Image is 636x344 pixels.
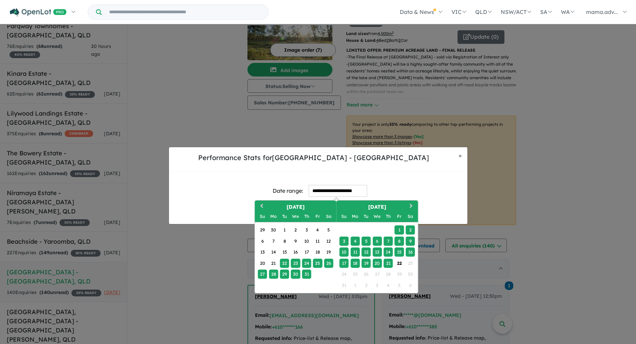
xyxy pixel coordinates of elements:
div: Choose Wednesday, August 6th, 2025 [373,237,382,246]
div: Not available Sunday, August 31st, 2025 [339,281,348,290]
div: Choose Saturday, August 9th, 2025 [406,237,415,246]
div: Choose Tuesday, July 29th, 2025 [280,270,289,279]
div: Choose Friday, August 22nd, 2025 [394,259,403,268]
div: Choose Tuesday, August 5th, 2025 [361,237,371,246]
div: Choose Saturday, July 26th, 2025 [324,259,333,268]
div: Choose Monday, July 14th, 2025 [269,247,278,257]
div: Choose Thursday, July 24th, 2025 [302,259,311,268]
div: Choose Wednesday, July 2nd, 2025 [291,225,300,235]
div: Not available Saturday, August 30th, 2025 [406,270,415,279]
img: Openlot PRO Logo White [10,8,67,17]
div: Not available Monday, September 1st, 2025 [350,281,360,290]
button: Next Month [406,201,417,212]
div: Choose Tuesday, August 12th, 2025 [361,247,371,257]
div: Choose Thursday, July 31st, 2025 [302,270,311,279]
div: Choose Sunday, July 20th, 2025 [258,259,267,268]
div: Not available Wednesday, August 27th, 2025 [373,270,382,279]
div: Choose Saturday, August 16th, 2025 [406,247,415,257]
div: Choose Sunday, July 13th, 2025 [258,247,267,257]
div: Tuesday [280,212,289,221]
div: Not available Thursday, September 4th, 2025 [383,281,393,290]
div: Choose Date [254,200,418,293]
div: Not available Friday, September 5th, 2025 [394,281,403,290]
span: × [459,152,462,159]
div: Choose Thursday, August 14th, 2025 [383,247,393,257]
div: Choose Tuesday, July 22nd, 2025 [280,259,289,268]
input: Try estate name, suburb, builder or developer [103,5,267,19]
div: Sunday [339,212,348,221]
div: Choose Wednesday, July 9th, 2025 [291,237,300,246]
div: Choose Wednesday, August 13th, 2025 [373,247,382,257]
button: Previous Month [255,201,266,212]
div: Choose Tuesday, July 8th, 2025 [280,237,289,246]
div: Date range: [273,186,303,195]
div: Choose Wednesday, July 16th, 2025 [291,247,300,257]
div: Choose Thursday, August 21st, 2025 [383,259,393,268]
div: Choose Saturday, August 2nd, 2025 [406,225,415,235]
div: Wednesday [291,212,300,221]
div: Month August, 2025 [338,225,415,291]
div: Monday [350,212,360,221]
div: Choose Sunday, August 10th, 2025 [339,247,348,257]
div: Choose Sunday, August 17th, 2025 [339,259,348,268]
div: Month July, 2025 [257,225,334,280]
div: Choose Monday, July 7th, 2025 [269,237,278,246]
div: Choose Friday, August 8th, 2025 [394,237,403,246]
div: Choose Saturday, July 19th, 2025 [324,247,333,257]
div: Choose Friday, July 11th, 2025 [313,237,322,246]
div: Monday [269,212,278,221]
div: Not available Saturday, September 6th, 2025 [406,281,415,290]
div: Choose Sunday, July 27th, 2025 [258,270,267,279]
div: Thursday [383,212,393,221]
div: Saturday [324,212,333,221]
h2: [DATE] [336,203,418,211]
div: Choose Friday, July 18th, 2025 [313,247,322,257]
div: Choose Sunday, July 6th, 2025 [258,237,267,246]
div: Choose Monday, August 11th, 2025 [350,247,360,257]
div: Choose Friday, July 25th, 2025 [313,259,322,268]
div: Thursday [302,212,311,221]
div: Not available Sunday, August 24th, 2025 [339,270,348,279]
div: Choose Sunday, June 29th, 2025 [258,225,267,235]
h2: [DATE] [255,203,336,211]
div: Choose Saturday, July 5th, 2025 [324,225,333,235]
div: Choose Wednesday, July 30th, 2025 [291,270,300,279]
div: Choose Monday, August 4th, 2025 [350,237,360,246]
div: Choose Monday, June 30th, 2025 [269,225,278,235]
div: Choose Wednesday, July 23rd, 2025 [291,259,300,268]
div: Not available Wednesday, September 3rd, 2025 [373,281,382,290]
div: Choose Saturday, July 12th, 2025 [324,237,333,246]
div: Saturday [406,212,415,221]
div: Tuesday [361,212,371,221]
div: Choose Thursday, July 3rd, 2025 [302,225,311,235]
div: Not available Tuesday, August 26th, 2025 [361,270,371,279]
div: Choose Friday, August 1st, 2025 [394,225,403,235]
div: Choose Friday, August 15th, 2025 [394,247,403,257]
div: Choose Friday, July 4th, 2025 [313,225,322,235]
div: Not available Saturday, August 23rd, 2025 [406,259,415,268]
div: Choose Wednesday, August 20th, 2025 [373,259,382,268]
h5: Performance Stats for [GEOGRAPHIC_DATA] - [GEOGRAPHIC_DATA] [174,153,453,163]
div: Choose Tuesday, July 1st, 2025 [280,225,289,235]
span: mama.adv... [586,8,618,15]
div: Not available Thursday, August 28th, 2025 [383,270,393,279]
div: Not available Friday, August 29th, 2025 [394,270,403,279]
div: Choose Thursday, July 17th, 2025 [302,247,311,257]
div: Not available Tuesday, September 2nd, 2025 [361,281,371,290]
div: Choose Monday, August 18th, 2025 [350,259,360,268]
div: Sunday [258,212,267,221]
div: Choose Thursday, August 7th, 2025 [383,237,393,246]
div: Friday [313,212,322,221]
div: Friday [394,212,403,221]
div: Wednesday [373,212,382,221]
div: Choose Monday, July 21st, 2025 [269,259,278,268]
div: Choose Tuesday, July 15th, 2025 [280,247,289,257]
div: Choose Sunday, August 3rd, 2025 [339,237,348,246]
div: Choose Monday, July 28th, 2025 [269,270,278,279]
div: Not available Monday, August 25th, 2025 [350,270,360,279]
div: Choose Thursday, July 10th, 2025 [302,237,311,246]
div: Choose Tuesday, August 19th, 2025 [361,259,371,268]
